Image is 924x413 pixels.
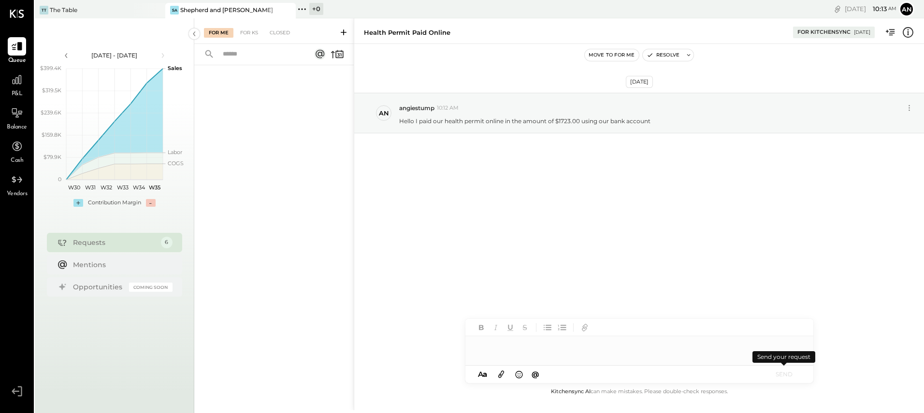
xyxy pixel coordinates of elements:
a: Cash [0,137,33,165]
button: Resolve [643,49,683,61]
text: 0 [58,176,61,183]
text: COGS [168,160,184,167]
div: Sa [170,6,179,14]
div: Requests [73,238,156,247]
button: Italic [490,321,502,334]
div: + 0 [309,3,323,15]
text: W31 [85,184,96,191]
div: Shepherd and [PERSON_NAME] [180,6,273,14]
span: Vendors [7,190,28,199]
div: For KS [235,28,263,38]
div: 6 [161,237,173,248]
a: Queue [0,37,33,65]
div: copy link [833,4,842,14]
div: Coming Soon [129,283,173,292]
button: Unordered List [541,321,554,334]
div: Health Permit paid online [364,28,450,37]
div: For Me [204,28,233,38]
text: W30 [68,184,80,191]
div: TT [40,6,48,14]
button: Move to for me [585,49,639,61]
button: Ordered List [556,321,568,334]
div: + [73,199,83,207]
a: Vendors [0,171,33,199]
span: Queue [8,57,26,65]
text: W33 [116,184,128,191]
text: $159.8K [42,131,61,138]
span: Cash [11,157,23,165]
a: Balance [0,104,33,132]
text: W34 [132,184,145,191]
div: - [146,199,156,207]
text: $319.5K [42,87,61,94]
div: [DATE] - [DATE] [73,51,156,59]
p: Hello I paid our health permit online in the amount of $1723.00 using our bank account [399,117,650,125]
div: Send your request [752,351,815,363]
text: Sales [168,65,182,71]
div: [DATE] [854,29,870,36]
text: W35 [149,184,160,191]
text: $79.9K [43,154,61,160]
div: Mentions [73,260,168,270]
a: P&L [0,71,33,99]
span: angiestump [399,104,434,112]
div: For KitchenSync [797,28,851,36]
button: an [899,1,914,17]
button: Add URL [578,321,591,334]
text: W32 [101,184,112,191]
span: a [483,370,487,379]
div: Contribution Margin [88,199,141,207]
span: P&L [12,90,23,99]
text: Labor [168,149,182,156]
button: Underline [504,321,517,334]
button: Strikethrough [519,321,531,334]
div: an [379,109,389,118]
span: @ [532,370,539,379]
button: Aa [475,369,491,380]
div: Opportunities [73,282,124,292]
div: [DATE] [845,4,896,14]
button: Bold [475,321,488,334]
div: [DATE] [626,76,653,88]
button: SEND [765,368,804,381]
text: $399.4K [40,65,61,71]
text: $239.6K [41,109,61,116]
span: 10:12 AM [437,104,459,112]
span: Balance [7,123,27,132]
div: Closed [265,28,295,38]
button: @ [529,368,542,380]
div: The Table [50,6,77,14]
